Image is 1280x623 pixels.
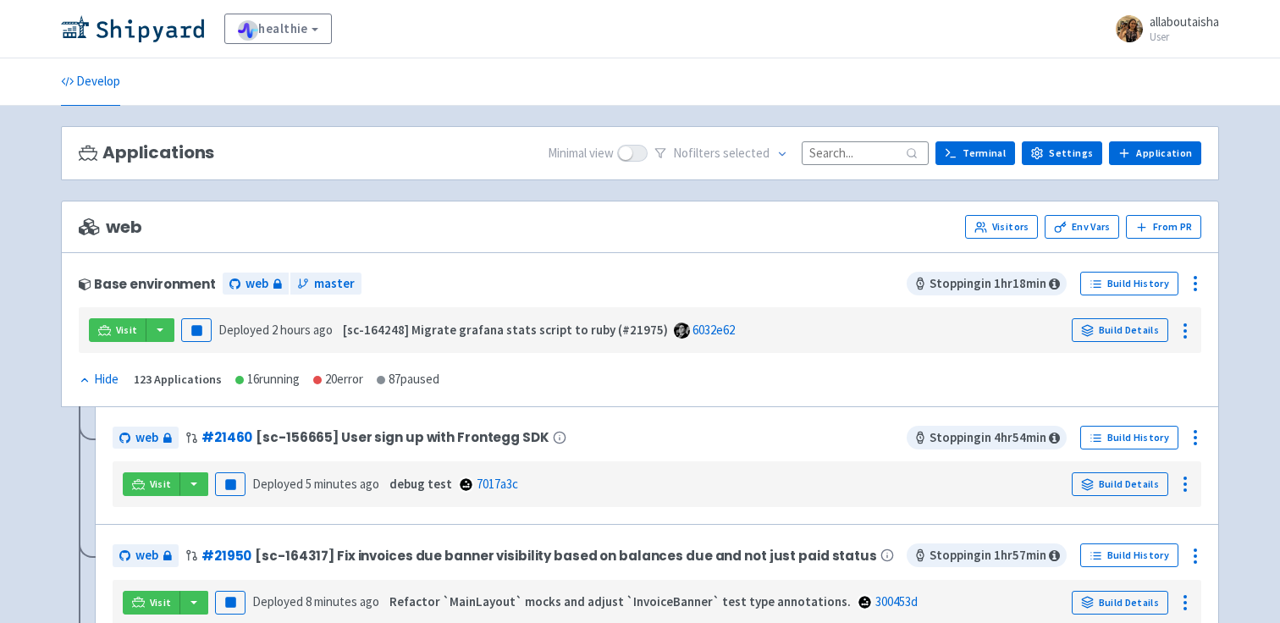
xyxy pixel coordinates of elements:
[907,543,1067,567] span: Stopping in 1 hr 57 min
[79,370,120,389] button: Hide
[123,472,180,496] a: Visit
[150,477,172,491] span: Visit
[79,218,141,237] span: web
[965,215,1038,239] a: Visitors
[290,273,361,295] a: master
[255,549,877,563] span: [sc-164317] Fix invoices due banner visibility based on balances due and not just paid status
[343,322,668,338] strong: [sc-164248] Migrate grafana stats script to ruby (#21975)
[1022,141,1102,165] a: Settings
[802,141,929,164] input: Search...
[215,591,246,615] button: Pause
[89,318,146,342] a: Visit
[1045,215,1119,239] a: Env Vars
[223,273,289,295] a: web
[61,15,204,42] img: Shipyard logo
[113,427,179,449] a: web
[1150,31,1219,42] small: User
[252,593,379,609] span: Deployed
[201,428,252,446] a: #21460
[692,322,735,338] a: 6032e62
[235,370,300,389] div: 16 running
[113,544,179,567] a: web
[135,546,158,565] span: web
[306,476,379,492] time: 5 minutes ago
[150,596,172,609] span: Visit
[875,593,918,609] a: 300453d
[313,370,363,389] div: 20 error
[123,591,180,615] a: Visit
[61,58,120,106] a: Develop
[548,144,614,163] span: Minimal view
[246,274,268,294] span: web
[134,370,222,389] div: 123 Applications
[1080,543,1178,567] a: Build History
[1109,141,1201,165] a: Application
[389,476,452,492] strong: debug test
[201,547,251,565] a: #21950
[79,370,119,389] div: Hide
[135,428,158,448] span: web
[256,430,549,444] span: [sc-156665] User sign up with Frontegg SDK
[314,274,355,294] span: master
[389,593,851,609] strong: Refactor `MainLayout` mocks and adjust `InvoiceBanner` test type annotations.
[1150,14,1219,30] span: allaboutaisha
[181,318,212,342] button: Pause
[1080,272,1178,295] a: Build History
[306,593,379,609] time: 8 minutes ago
[723,145,770,161] span: selected
[1072,318,1168,342] a: Build Details
[1072,591,1168,615] a: Build Details
[673,144,770,163] span: No filter s
[79,277,216,291] div: Base environment
[907,272,1067,295] span: Stopping in 1 hr 18 min
[1072,472,1168,496] a: Build Details
[116,323,138,337] span: Visit
[252,476,379,492] span: Deployed
[1106,15,1219,42] a: allaboutaisha User
[907,426,1067,449] span: Stopping in 4 hr 54 min
[218,322,333,338] span: Deployed
[79,143,214,163] h3: Applications
[215,472,246,496] button: Pause
[377,370,439,389] div: 87 paused
[477,476,518,492] a: 7017a3c
[1126,215,1201,239] button: From PR
[272,322,333,338] time: 2 hours ago
[224,14,332,44] a: healthie
[935,141,1015,165] a: Terminal
[1080,426,1178,449] a: Build History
